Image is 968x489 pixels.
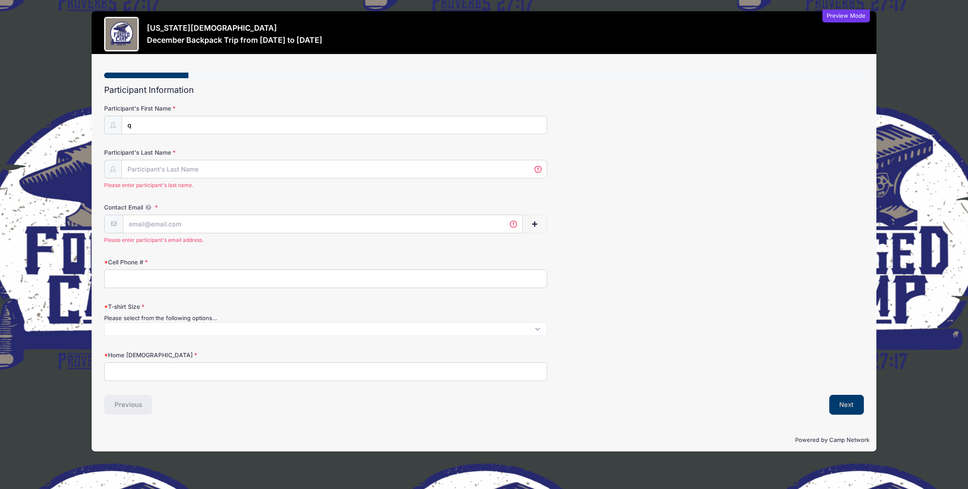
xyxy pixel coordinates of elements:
button: Next [829,395,864,415]
label: T-shirt Size [104,302,357,311]
span: Please enter participant's email address. [104,236,548,244]
label: Participant's Last Name [104,148,357,157]
h3: December Backpack Trip from [DATE] to [DATE] [147,35,322,44]
h3: [US_STATE][DEMOGRAPHIC_DATA] [147,23,322,32]
p: Powered by Camp Network [99,436,869,445]
div: Please select from the following options... [104,314,548,323]
label: Cell Phone # [104,258,357,267]
label: Contact Email [104,203,357,212]
h2: Participant Information [104,85,864,95]
input: email@email.com [123,215,522,233]
input: Participant's Last Name [121,160,548,178]
textarea: Search [109,327,114,335]
input: Participant's First Name [121,116,548,134]
span: Please enter participant's last name. [104,181,548,189]
label: Home [DEMOGRAPHIC_DATA] [104,351,357,359]
label: Participant's First Name [104,104,357,113]
div: Preview Mode [822,10,870,22]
